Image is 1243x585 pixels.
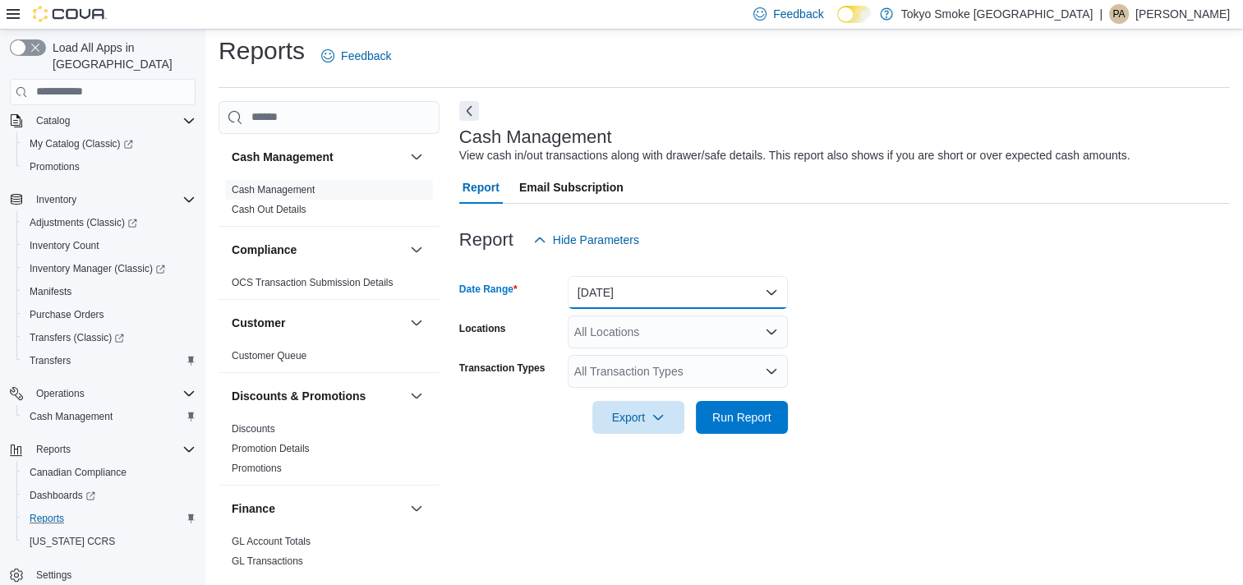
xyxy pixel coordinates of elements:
a: GL Transactions [232,555,303,567]
p: | [1099,4,1103,24]
p: Tokyo Smoke [GEOGRAPHIC_DATA] [901,4,1093,24]
span: My Catalog (Classic) [23,134,196,154]
button: Operations [3,382,202,405]
div: Finance [219,532,440,578]
span: Inventory Manager (Classic) [30,262,165,275]
button: Hide Parameters [527,223,646,256]
button: Cash Management [16,405,202,428]
div: Customer [219,346,440,372]
a: My Catalog (Classic) [16,132,202,155]
label: Transaction Types [459,362,545,375]
span: Reports [30,512,64,525]
span: Promotions [23,157,196,177]
a: Promotions [232,463,282,474]
div: Compliance [219,273,440,299]
span: Export [602,401,674,434]
span: Dashboards [30,489,95,502]
button: Discounts & Promotions [407,386,426,406]
button: Discounts & Promotions [232,388,403,404]
h3: Compliance [232,242,297,258]
button: Reports [3,438,202,461]
button: Canadian Compliance [16,461,202,484]
button: Compliance [232,242,403,258]
a: Settings [30,565,78,585]
span: Dark Mode [837,23,838,24]
span: Promotion Details [232,442,310,455]
button: Reports [16,507,202,530]
span: Manifests [23,282,196,302]
button: Purchase Orders [16,303,202,326]
button: Open list of options [765,325,778,339]
span: Operations [36,387,85,400]
a: Cash Out Details [232,204,306,215]
span: Cash Management [23,407,196,426]
a: Customer Queue [232,350,306,362]
div: Phoebe Andreason [1109,4,1129,24]
button: Customer [407,313,426,333]
span: Settings [30,564,196,585]
a: Reports [23,509,71,528]
span: Canadian Compliance [23,463,196,482]
span: Settings [36,569,71,582]
a: Purchase Orders [23,305,111,325]
span: Adjustments (Classic) [23,213,196,233]
button: Inventory [30,190,83,210]
button: Customer [232,315,403,331]
span: Inventory Count [23,236,196,256]
span: Inventory Manager (Classic) [23,259,196,279]
span: GL Transactions [232,555,303,568]
span: Cash Out Details [232,203,306,216]
a: My Catalog (Classic) [23,134,140,154]
h3: Cash Management [459,127,612,147]
button: Cash Management [407,147,426,167]
span: Promotions [232,462,282,475]
button: Catalog [3,109,202,132]
a: Manifests [23,282,78,302]
a: Feedback [315,39,398,72]
button: Cash Management [232,149,403,165]
span: Report [463,171,500,204]
a: Cash Management [232,184,315,196]
a: GL Account Totals [232,536,311,547]
button: Inventory Count [16,234,202,257]
a: Cash Management [23,407,119,426]
input: Dark Mode [837,6,872,23]
span: Washington CCRS [23,532,196,551]
button: Manifests [16,280,202,303]
h3: Cash Management [232,149,334,165]
button: Export [592,401,684,434]
span: Feedback [341,48,391,64]
div: Cash Management [219,180,440,226]
span: Discounts [232,422,275,435]
span: Operations [30,384,196,403]
a: Discounts [232,423,275,435]
span: Manifests [30,285,71,298]
span: Inventory [36,193,76,206]
span: OCS Transaction Submission Details [232,276,394,289]
span: Transfers (Classic) [30,331,124,344]
a: Transfers (Classic) [23,328,131,348]
span: Inventory Count [30,239,99,252]
h3: Finance [232,500,275,517]
a: Inventory Manager (Classic) [16,257,202,280]
span: Load All Apps in [GEOGRAPHIC_DATA] [46,39,196,72]
span: Promotions [30,160,80,173]
span: Run Report [712,409,771,426]
span: Transfers (Classic) [23,328,196,348]
button: Promotions [16,155,202,178]
span: PA [1112,4,1125,24]
button: Run Report [696,401,788,434]
span: Feedback [773,6,823,22]
a: Transfers (Classic) [16,326,202,349]
span: GL Account Totals [232,535,311,548]
span: Catalog [36,114,70,127]
button: Finance [232,500,403,517]
label: Locations [459,322,506,335]
a: [US_STATE] CCRS [23,532,122,551]
span: Hide Parameters [553,232,639,248]
a: Dashboards [23,486,102,505]
img: Cova [33,6,107,22]
span: Purchase Orders [23,305,196,325]
span: Catalog [30,111,196,131]
span: Customer Queue [232,349,306,362]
